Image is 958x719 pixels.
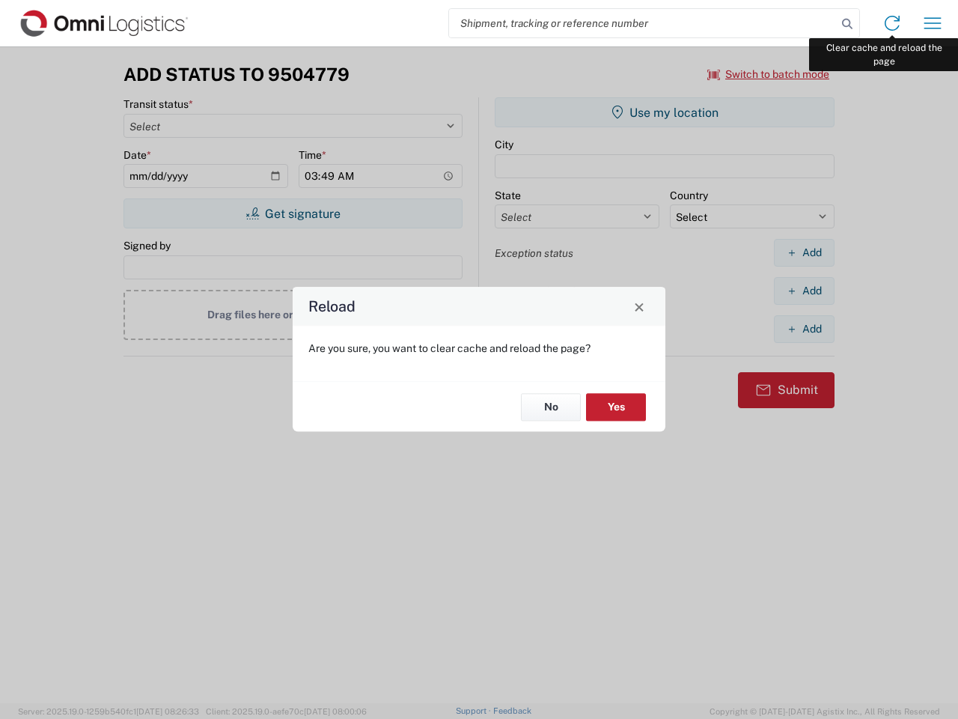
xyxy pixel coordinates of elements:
button: Yes [586,393,646,421]
input: Shipment, tracking or reference number [449,9,837,37]
button: Close [629,296,650,317]
h4: Reload [308,296,356,318]
p: Are you sure, you want to clear cache and reload the page? [308,342,650,355]
button: No [521,393,581,421]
